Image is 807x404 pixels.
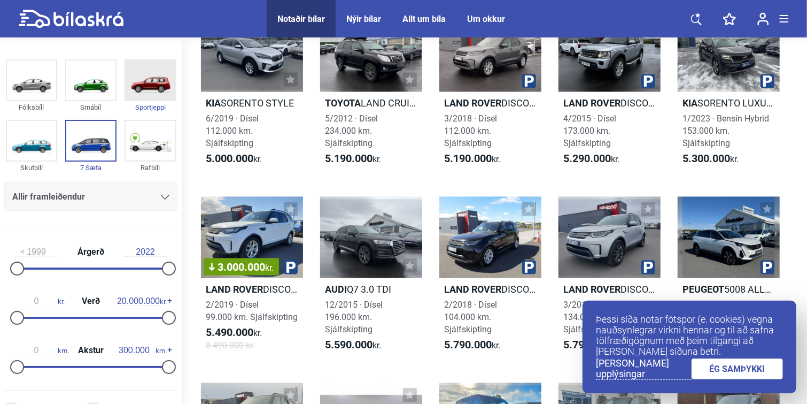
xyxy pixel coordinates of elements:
a: Land RoverDISCOVERY 5 SE2/2018 · Dísel104.000 km. Sjálfskipting5.790.000kr. [439,196,541,362]
h2: SORENTO STYLE [201,97,303,109]
img: parking.png [641,74,655,88]
span: kr. [117,296,167,306]
span: kr. [325,153,381,165]
a: Land RoverDISCOVERY 5 HSE3/2018 · Dísel134.000 km. Sjálfskipting5.790.000kr. [558,196,661,362]
div: Smábíl [65,101,117,113]
div: Fólksbíll [6,101,57,113]
span: Akstur [75,346,106,355]
a: Allt um bíla [402,14,446,24]
a: ToyotaLAND CRUISER 150 60TH ANNIVERSARY5/2012 · Dísel234.000 km. Sjálfskipting5.190.000kr. [320,10,422,175]
div: 7 Sæta [65,162,117,174]
a: 3.000.000kr.Land RoverDISCOVERY 5 S2/2019 · Dísel99.000 km. Sjálfskipting5.490.000kr.8.490.000 kr. [201,196,303,362]
div: Sportjeppi [125,101,176,113]
h2: DISCOVERY 5 S [201,283,303,295]
span: 2/2018 · Dísel 104.000 km. Sjálfskipting [444,300,497,334]
span: 12/2015 · Dísel 196.000 km. Sjálfskipting [325,300,383,334]
span: kr. [15,296,65,306]
span: Allir framleiðendur [12,189,85,204]
span: 1/2023 · Bensín Hybrid 153.000 km. Sjálfskipting [682,113,769,148]
h2: 5008 ALLURE [678,283,780,295]
img: parking.png [284,260,298,274]
a: ÉG SAMÞYKKI [692,359,783,379]
span: 5/2012 · Dísel 234.000 km. Sjálfskipting [325,113,378,148]
img: parking.png [761,74,774,88]
img: parking.png [522,260,536,274]
b: Land Rover [563,97,620,109]
div: Skutbíll [6,162,57,174]
b: Kia [206,97,221,109]
span: kr. [265,263,274,273]
h2: DISCOVERY 5 SE [439,97,541,109]
b: 5.190.000 [444,152,492,165]
span: 3.000.000 [209,262,274,272]
span: kr. [444,339,500,352]
a: KiaSORENTO STYLE6/2019 · Dísel112.000 km. Sjálfskipting5.000.000kr. [201,10,303,175]
img: parking.png [761,260,774,274]
span: Verð [79,297,103,306]
b: Kia [682,97,697,109]
span: 2/2023 · Dísel 66.000 km. Sjálfskipting [682,300,774,322]
span: 6/2019 · Dísel 112.000 km. Sjálfskipting [206,113,259,148]
span: 2/2019 · Dísel 99.000 km. Sjálfskipting [206,300,298,322]
b: 5.790.000 [563,338,611,351]
img: parking.png [641,260,655,274]
h2: SORENTO LUXURY PHEV [678,97,780,109]
h2: DISCOVERY 5 SE [439,283,541,295]
img: user-login.svg [757,12,769,26]
a: Land RoverDISCOVERY 4 S TDV6 7 SÆTA4/2015 · Dísel173.000 km. Sjálfskipting5.290.000kr. [558,10,661,175]
b: Land Rover [444,97,501,109]
b: 5.300.000 [682,152,730,165]
a: Nýir bílar [346,14,381,24]
b: 5.190.000 [325,152,373,165]
span: kr. [563,339,619,352]
span: 3/2018 · Dísel 112.000 km. Sjálfskipting [444,113,497,148]
span: 8.490.000 kr. [206,339,254,352]
span: kr. [563,153,619,165]
span: kr. [206,326,262,339]
b: 5.290.000 [563,152,611,165]
h2: DISCOVERY 5 HSE [558,283,661,295]
b: 5.000.000 [206,152,253,165]
span: km. [15,346,69,355]
span: kr. [682,153,739,165]
b: 5.490.000 [206,326,253,339]
span: kr. [325,339,381,352]
span: kr. [206,153,262,165]
b: 5.590.000 [325,338,373,351]
p: Þessi síða notar fótspor (e. cookies) vegna nauðsynlegrar virkni hennar og til að safna tölfræðig... [596,314,783,357]
span: 4/2015 · Dísel 173.000 km. Sjálfskipting [563,113,616,148]
b: Land Rover [444,284,501,295]
b: Peugeot [682,284,724,295]
h2: Q7 3.0 TDI [320,283,422,295]
h2: LAND CRUISER 150 60TH ANNIVERSARY [320,97,422,109]
a: Um okkur [467,14,505,24]
a: KiaSORENTO LUXURY PHEV1/2023 · Bensín Hybrid153.000 km. Sjálfskipting5.300.000kr. [678,10,780,175]
b: Toyota [325,97,361,109]
span: km. [113,346,167,355]
a: AudiQ7 3.0 TDI12/2015 · Dísel196.000 km. Sjálfskipting5.590.000kr. [320,196,422,362]
b: Land Rover [563,284,620,295]
b: Audi [325,284,347,295]
a: [PERSON_NAME] upplýsingar [596,358,692,380]
span: kr. [444,153,500,165]
img: parking.png [522,74,536,88]
div: Rafbíll [125,162,176,174]
a: Notaðir bílar [277,14,325,24]
b: 5.790.000 [444,338,492,351]
h2: DISCOVERY 4 S TDV6 7 SÆTA [558,97,661,109]
a: Land RoverDISCOVERY 5 SE3/2018 · Dísel112.000 km. Sjálfskipting5.190.000kr. [439,10,541,175]
b: Land Rover [206,284,263,295]
span: 3/2018 · Dísel 134.000 km. Sjálfskipting [563,300,616,334]
span: Árgerð [75,248,107,256]
a: Peugeot5008 ALLURE2/2023 · Dísel66.000 km. Sjálfskipting5.870.000kr. [678,196,780,362]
